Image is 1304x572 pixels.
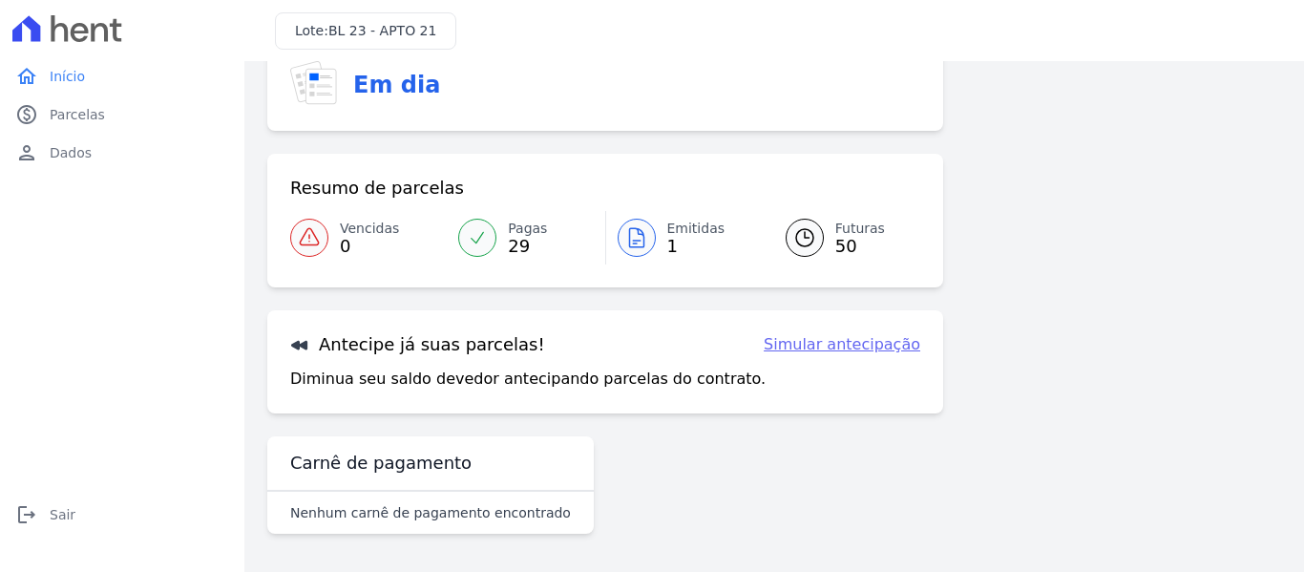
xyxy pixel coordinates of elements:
i: person [15,141,38,164]
span: 0 [340,239,399,254]
a: personDados [8,134,237,172]
i: paid [15,103,38,126]
a: Emitidas 1 [606,211,763,265]
span: Início [50,67,85,86]
i: logout [15,503,38,526]
a: logoutSair [8,496,237,534]
a: homeInício [8,57,237,95]
a: paidParcelas [8,95,237,134]
span: Dados [50,143,92,162]
a: Vencidas 0 [290,211,447,265]
span: 50 [835,239,885,254]
span: Pagas [508,219,547,239]
h3: Antecipe já suas parcelas! [290,333,545,356]
span: Parcelas [50,105,105,124]
a: Pagas 29 [447,211,604,265]
h3: Lote: [295,21,436,41]
span: BL 23 - APTO 21 [328,23,436,38]
span: 29 [508,239,547,254]
p: Diminua seu saldo devedor antecipando parcelas do contrato. [290,368,766,391]
span: 1 [667,239,726,254]
h3: Carnê de pagamento [290,452,472,475]
a: Futuras 50 [763,211,920,265]
span: Sair [50,505,75,524]
a: Simular antecipação [764,333,920,356]
i: home [15,65,38,88]
span: Emitidas [667,219,726,239]
h3: Em dia [353,68,440,102]
p: Nenhum carnê de pagamento encontrado [290,503,571,522]
span: Vencidas [340,219,399,239]
span: Futuras [835,219,885,239]
h3: Resumo de parcelas [290,177,464,200]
